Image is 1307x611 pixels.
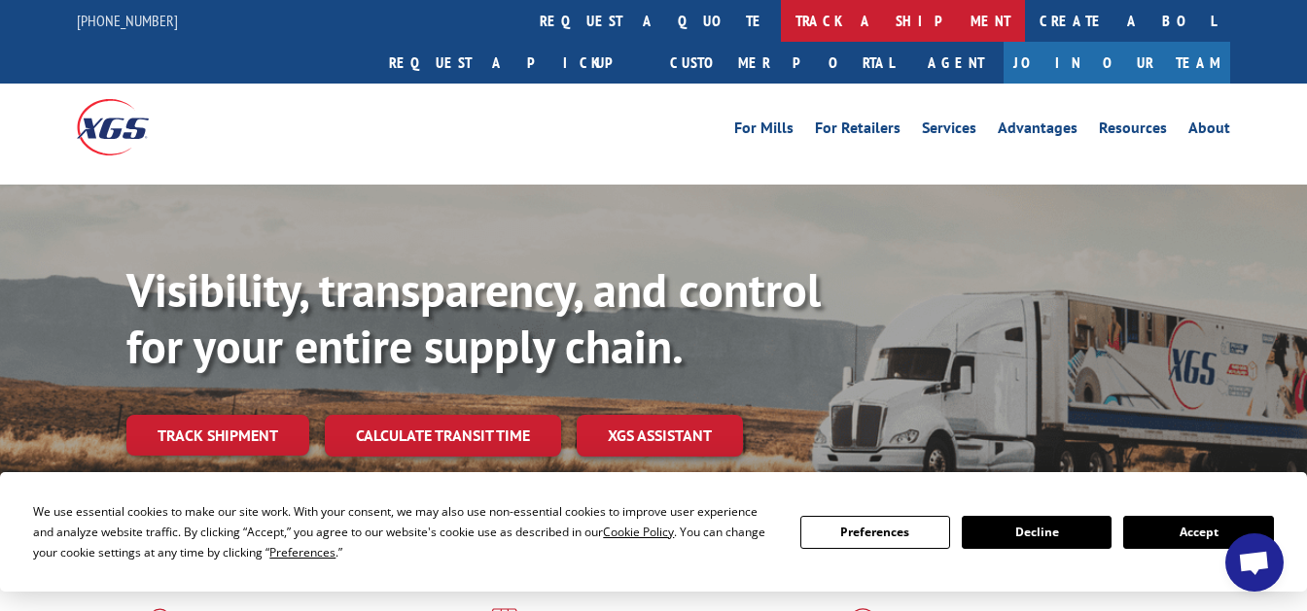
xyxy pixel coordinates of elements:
a: For Mills [734,120,794,142]
a: Calculate transit time [325,415,561,457]
span: Cookie Policy [603,524,674,540]
a: Agent [908,42,1004,84]
div: Open chat [1225,533,1284,592]
button: Accept [1123,516,1273,549]
div: We use essential cookies to make our site work. With your consent, we may also use non-essential ... [33,501,776,562]
a: Services [922,120,976,142]
a: For Retailers [815,120,901,142]
button: Decline [962,516,1112,549]
a: Request a pickup [374,42,655,84]
button: Preferences [800,516,950,549]
b: Visibility, transparency, and control for your entire supply chain. [126,259,821,376]
a: [PHONE_NUMBER] [77,11,178,30]
span: Preferences [269,544,336,560]
a: XGS ASSISTANT [577,415,743,457]
a: Join Our Team [1004,42,1230,84]
a: Track shipment [126,415,309,456]
a: About [1188,120,1230,142]
a: Resources [1099,120,1167,142]
a: Advantages [998,120,1077,142]
a: Customer Portal [655,42,908,84]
